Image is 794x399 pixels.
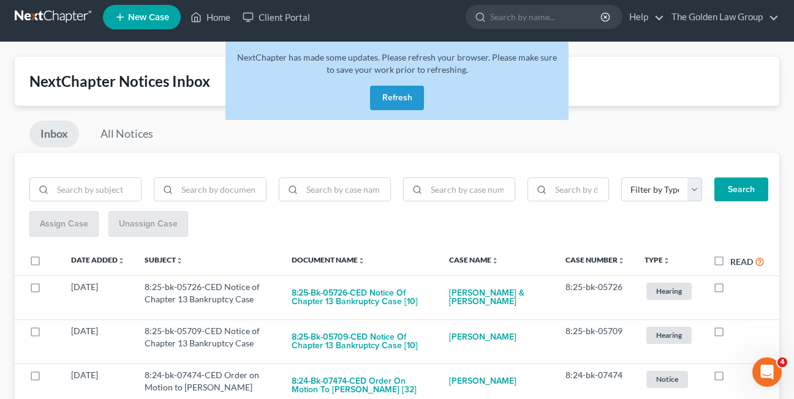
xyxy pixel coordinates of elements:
[490,6,602,28] input: Search by name...
[449,281,546,314] a: [PERSON_NAME] & [PERSON_NAME]
[29,121,79,147] a: Inbox
[645,325,694,345] a: Hearing
[752,357,782,387] iframe: Intercom live chat
[29,72,765,91] div: NextChapter Notices Inbox
[623,6,664,28] a: Help
[714,177,768,202] button: Search
[449,325,516,349] a: [PERSON_NAME]
[730,255,753,268] label: Read
[177,178,265,201] input: Search by document name
[618,257,625,264] i: unfold_more
[565,255,625,264] a: Case Numberunfold_more
[551,178,608,201] input: Search by date
[292,325,429,358] button: 8:25-bk-05709-CED Notice of Chapter 13 Bankruptcy Case [10]
[556,275,635,319] td: 8:25-bk-05726
[491,257,499,264] i: unfold_more
[426,178,515,201] input: Search by case number
[646,371,688,387] span: Notice
[145,255,183,264] a: Subjectunfold_more
[663,257,670,264] i: unfold_more
[135,275,282,319] td: 8:25-bk-05726-CED Notice of Chapter 13 Bankruptcy Case
[645,255,670,264] a: Typeunfold_more
[556,319,635,364] td: 8:25-bk-05709
[184,6,236,28] a: Home
[53,178,141,201] input: Search by subject
[646,327,692,343] span: Hearing
[777,357,787,367] span: 4
[237,52,557,75] span: NextChapter has made some updates. Please refresh your browser. Please make sure to save your wor...
[645,281,694,301] a: Hearing
[302,178,390,201] input: Search by case name
[449,369,516,393] a: [PERSON_NAME]
[370,86,424,110] button: Refresh
[71,255,125,264] a: Date Addedunfold_more
[89,121,164,147] a: All Notices
[292,255,365,264] a: Document Nameunfold_more
[61,275,135,319] td: [DATE]
[61,319,135,364] td: [DATE]
[645,369,694,389] a: Notice
[665,6,779,28] a: The Golden Law Group
[236,6,316,28] a: Client Portal
[135,319,282,364] td: 8:25-bk-05709-CED Notice of Chapter 13 Bankruptcy Case
[292,281,429,314] button: 8:25-bk-05726-CED Notice of Chapter 13 Bankruptcy Case [10]
[449,255,499,264] a: Case Nameunfold_more
[176,257,183,264] i: unfold_more
[118,257,125,264] i: unfold_more
[358,257,365,264] i: unfold_more
[646,283,692,299] span: Hearing
[128,13,169,22] span: New Case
